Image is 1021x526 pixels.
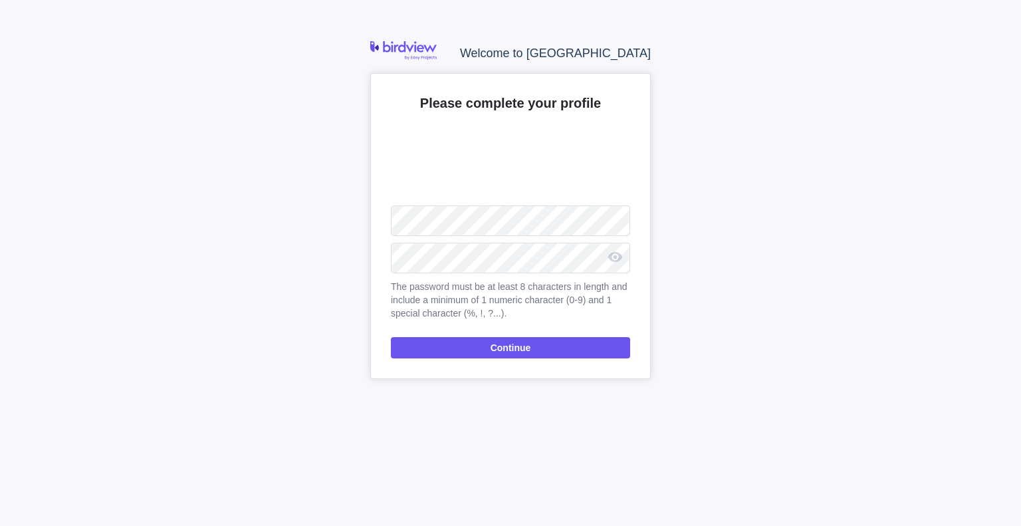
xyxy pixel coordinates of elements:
span: The password must be at least 8 characters in length and include a minimum of 1 numeric character... [391,280,630,320]
img: logo [370,41,437,60]
span: Continue [391,337,630,358]
span: Welcome to [GEOGRAPHIC_DATA] [460,47,651,60]
h2: Please complete your profile [391,94,630,112]
span: Continue [491,340,531,356]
